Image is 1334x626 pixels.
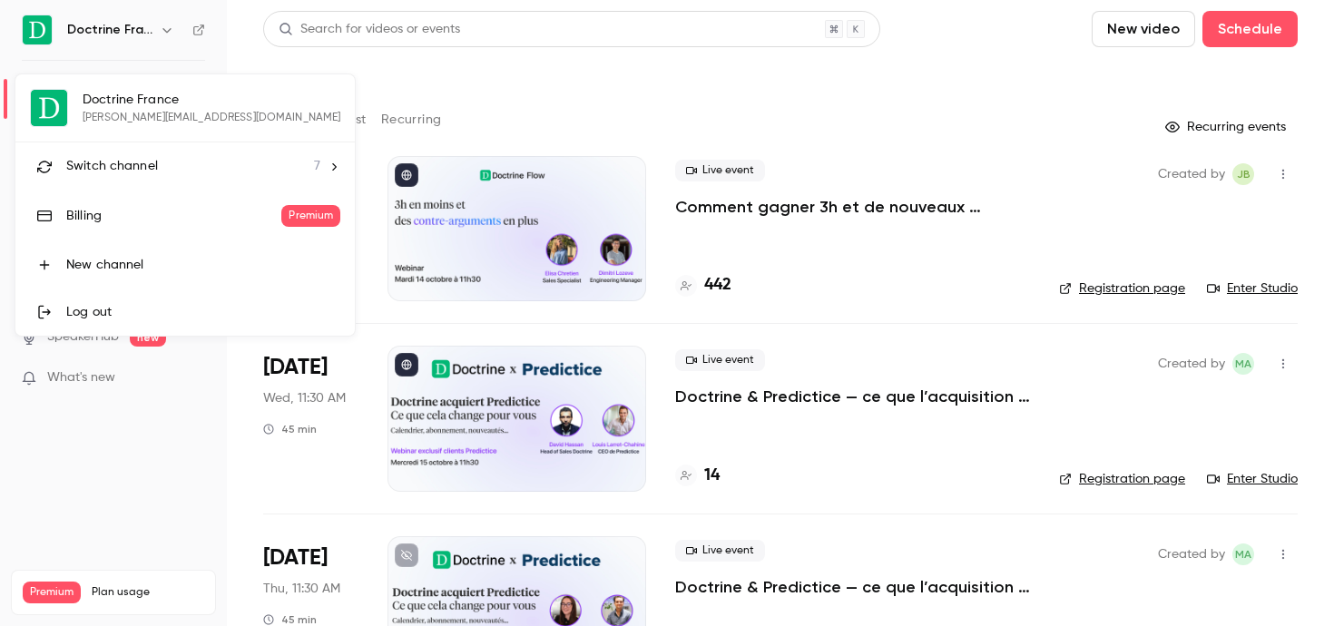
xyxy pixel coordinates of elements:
span: 7 [314,157,320,176]
div: Log out [66,303,340,321]
div: Billing [66,207,281,225]
div: New channel [66,256,340,274]
span: Switch channel [66,157,158,176]
span: Premium [281,205,340,227]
